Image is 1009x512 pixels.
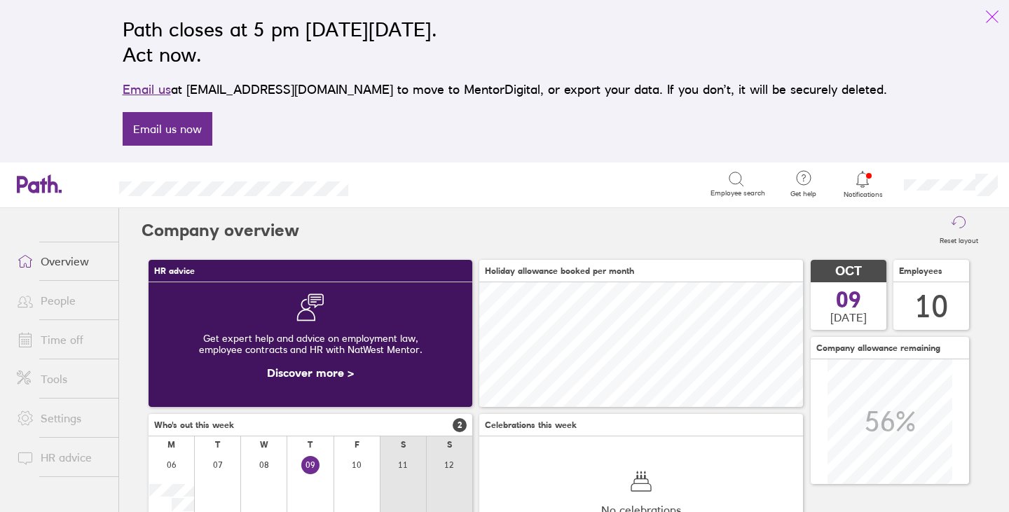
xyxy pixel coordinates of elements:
span: Celebrations this week [485,420,577,430]
span: Employee search [711,189,765,198]
div: 10 [914,289,948,324]
div: T [215,440,220,450]
a: Overview [6,247,118,275]
div: S [401,440,406,450]
span: 09 [836,289,861,311]
a: HR advice [6,443,118,471]
div: T [308,440,313,450]
h2: Company overview [142,208,299,253]
a: Time off [6,326,118,354]
div: M [167,440,175,450]
span: Get help [781,190,826,198]
p: at [EMAIL_ADDRESS][DOMAIN_NAME] to move to MentorDigital, or export your data. If you don’t, it w... [123,80,887,99]
span: OCT [835,264,862,279]
a: Email us [123,82,171,97]
span: Who's out this week [154,420,234,430]
span: [DATE] [830,311,867,324]
a: Notifications [840,169,886,199]
label: Reset layout [931,233,987,245]
span: Holiday allowance booked per month [485,266,634,276]
div: Get expert help and advice on employment law, employee contracts and HR with NatWest Mentor. [160,321,461,366]
span: Company allowance remaining [816,343,940,353]
a: People [6,286,118,314]
a: Settings [6,404,118,432]
a: Email us now [123,112,212,146]
div: W [260,440,268,450]
div: S [447,440,452,450]
h2: Path closes at 5 pm [DATE][DATE]. Act now. [123,17,887,67]
span: HR advice [154,266,195,276]
div: Search [386,177,422,190]
span: Employees [899,266,942,276]
span: 2 [453,418,467,432]
a: Tools [6,365,118,393]
button: Reset layout [931,208,987,253]
span: Notifications [840,191,886,199]
a: Discover more > [267,366,354,380]
div: F [355,440,359,450]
